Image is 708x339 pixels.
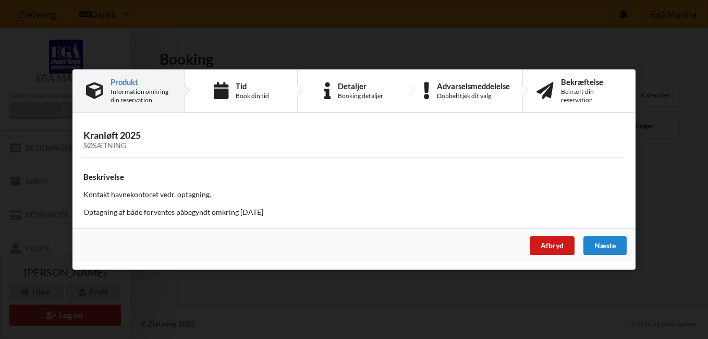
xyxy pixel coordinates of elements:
[111,78,171,86] div: Produkt
[83,172,625,182] h4: Beskrivelse
[561,78,622,86] div: Bekræftelse
[83,189,625,200] p: Kontakt havnekontoret vedr. optagning.
[437,82,510,90] div: Advarselsmeddelelse
[83,129,625,150] h3: Kranløft 2025
[236,92,269,100] div: Book din tid
[236,82,269,90] div: Tid
[530,236,575,255] div: Afbryd
[437,92,510,100] div: Dobbelttjek dit valg
[338,82,383,90] div: Detaljer
[83,207,625,217] p: Optagning af både forventes påbegyndt omkring [DATE]
[583,236,627,255] div: Næste
[561,88,622,104] div: Bekræft din reservation
[111,88,171,104] div: Information omkring din reservation
[338,92,383,100] div: Booking detaljer
[83,141,625,150] div: Søsætning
